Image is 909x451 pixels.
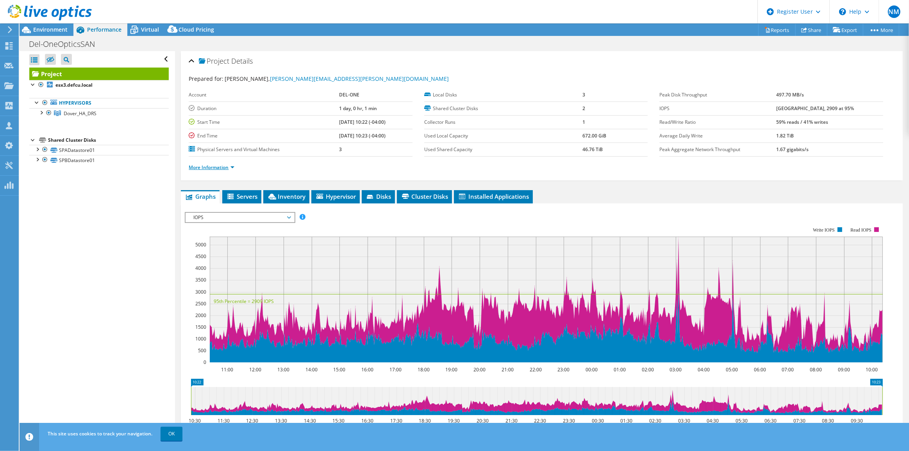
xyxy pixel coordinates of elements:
[458,193,529,200] span: Installed Applications
[195,289,206,295] text: 3000
[838,366,850,373] text: 09:00
[474,366,486,373] text: 20:00
[863,24,899,36] a: More
[231,56,253,66] span: Details
[189,164,234,171] a: More Information
[659,146,776,153] label: Peak Aggregate Network Throughput
[659,105,776,112] label: IOPS
[424,105,582,112] label: Shared Cluster Disks
[204,359,206,365] text: 0
[582,105,585,112] b: 2
[401,193,448,200] span: Cluster Disks
[851,227,872,233] text: Read IOPS
[189,417,201,424] text: 10:30
[267,193,305,200] span: Inventory
[502,366,514,373] text: 21:00
[424,91,582,99] label: Local Disks
[795,24,827,36] a: Share
[776,119,828,125] b: 59% reads / 41% writes
[707,417,719,424] text: 04:30
[315,193,356,200] span: Hypervisor
[64,110,96,117] span: Dover_HA_DRS
[726,366,738,373] text: 05:00
[582,132,606,139] b: 672.00 GiB
[424,118,582,126] label: Collector Runs
[822,417,834,424] text: 08:30
[195,265,206,271] text: 4000
[782,366,794,373] text: 07:00
[592,417,604,424] text: 00:30
[195,253,206,260] text: 4500
[275,417,288,424] text: 13:30
[659,132,776,140] label: Average Daily Write
[839,8,846,15] svg: \n
[810,366,822,373] text: 08:00
[659,118,776,126] label: Read/Write Ratio
[29,155,169,165] a: SPBDatastore01
[506,417,518,424] text: 21:30
[189,105,339,112] label: Duration
[195,276,206,283] text: 3500
[48,430,152,437] span: This site uses cookies to track your navigation.
[195,241,206,248] text: 5000
[25,40,107,48] h1: Del-OneOpticsSAN
[794,417,806,424] text: 07:30
[189,146,339,153] label: Physical Servers and Virtual Machines
[866,366,878,373] text: 10:00
[698,366,710,373] text: 04:00
[189,91,339,99] label: Account
[391,417,403,424] text: 17:30
[390,366,402,373] text: 17:00
[278,366,290,373] text: 13:00
[776,146,809,153] b: 1.67 gigabits/s
[339,132,386,139] b: [DATE] 10:23 (-04:00)
[446,366,458,373] text: 19:00
[670,366,682,373] text: 03:00
[226,193,257,200] span: Servers
[827,24,863,36] a: Export
[530,366,542,373] text: 22:00
[214,298,274,305] text: 95th Percentile = 2909 IOPS
[33,26,68,33] span: Environment
[225,75,449,82] span: [PERSON_NAME],
[424,146,582,153] label: Used Shared Capacity
[161,427,182,441] a: OK
[776,105,854,112] b: [GEOGRAPHIC_DATA], 2909 at 95%
[246,417,259,424] text: 12:30
[362,417,374,424] text: 16:30
[362,366,374,373] text: 16:00
[659,91,776,99] label: Peak Disk Throughput
[334,366,346,373] text: 15:00
[614,366,626,373] text: 01:00
[29,145,169,155] a: SPADatastore01
[582,91,585,98] b: 3
[29,80,169,90] a: esx3.defcu.local
[218,417,230,424] text: 11:30
[48,135,169,145] div: Shared Cluster Disks
[424,132,582,140] label: Used Local Capacity
[185,193,216,200] span: Graphs
[304,417,316,424] text: 14:30
[29,98,169,108] a: Hypervisors
[418,366,430,373] text: 18:00
[29,108,169,118] a: Dover_HA_DRS
[851,417,863,424] text: 09:30
[195,312,206,319] text: 2000
[776,91,804,98] b: 497.70 MB/s
[339,91,359,98] b: DEL-ONE
[765,417,777,424] text: 06:30
[189,132,339,140] label: End Time
[586,366,598,373] text: 00:00
[558,366,570,373] text: 23:00
[650,417,662,424] text: 02:30
[189,213,290,222] span: IOPS
[582,146,603,153] b: 46.76 TiB
[758,24,796,36] a: Reports
[29,68,169,80] a: Project
[189,118,339,126] label: Start Time
[195,335,206,342] text: 1000
[55,82,93,88] b: esx3.defcu.local
[306,366,318,373] text: 14:00
[189,75,223,82] label: Prepared for:
[270,75,449,82] a: [PERSON_NAME][EMAIL_ADDRESS][PERSON_NAME][DOMAIN_NAME]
